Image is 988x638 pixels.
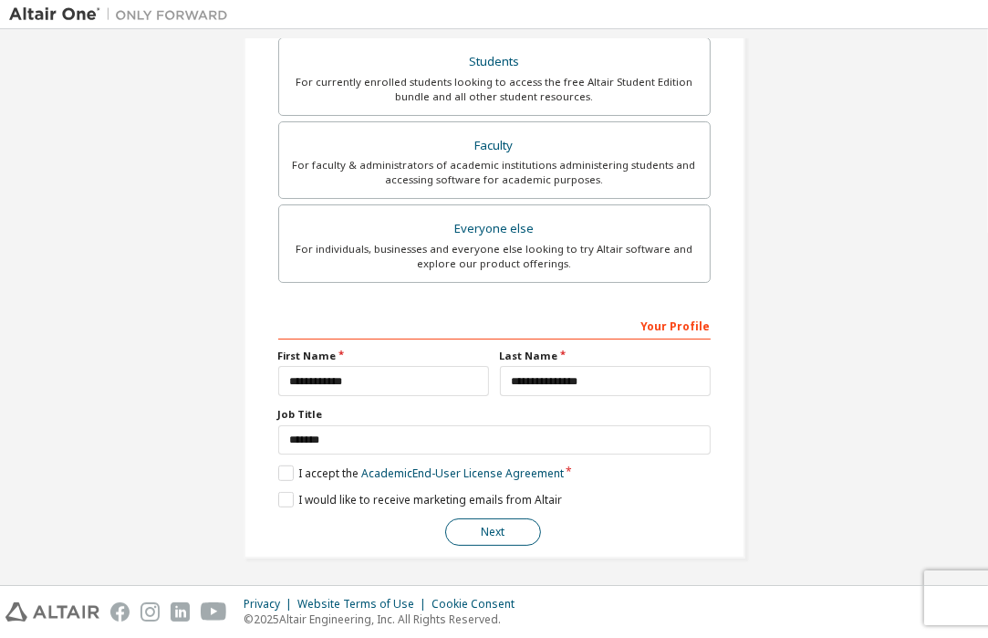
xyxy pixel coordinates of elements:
[290,49,699,75] div: Students
[297,597,432,612] div: Website Terms of Use
[110,602,130,622] img: facebook.svg
[445,518,541,546] button: Next
[140,602,160,622] img: instagram.svg
[171,602,190,622] img: linkedin.svg
[290,216,699,242] div: Everyone else
[432,597,525,612] div: Cookie Consent
[290,133,699,159] div: Faculty
[278,349,489,363] label: First Name
[278,310,711,340] div: Your Profile
[290,158,699,187] div: For faculty & administrators of academic institutions administering students and accessing softwa...
[361,465,564,481] a: Academic End-User License Agreement
[290,75,699,104] div: For currently enrolled students looking to access the free Altair Student Edition bundle and all ...
[244,597,297,612] div: Privacy
[9,5,237,24] img: Altair One
[278,465,564,481] label: I accept the
[244,612,525,627] p: © 2025 Altair Engineering, Inc. All Rights Reserved.
[201,602,227,622] img: youtube.svg
[278,407,711,422] label: Job Title
[290,242,699,271] div: For individuals, businesses and everyone else looking to try Altair software and explore our prod...
[278,492,562,507] label: I would like to receive marketing emails from Altair
[5,602,99,622] img: altair_logo.svg
[500,349,711,363] label: Last Name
